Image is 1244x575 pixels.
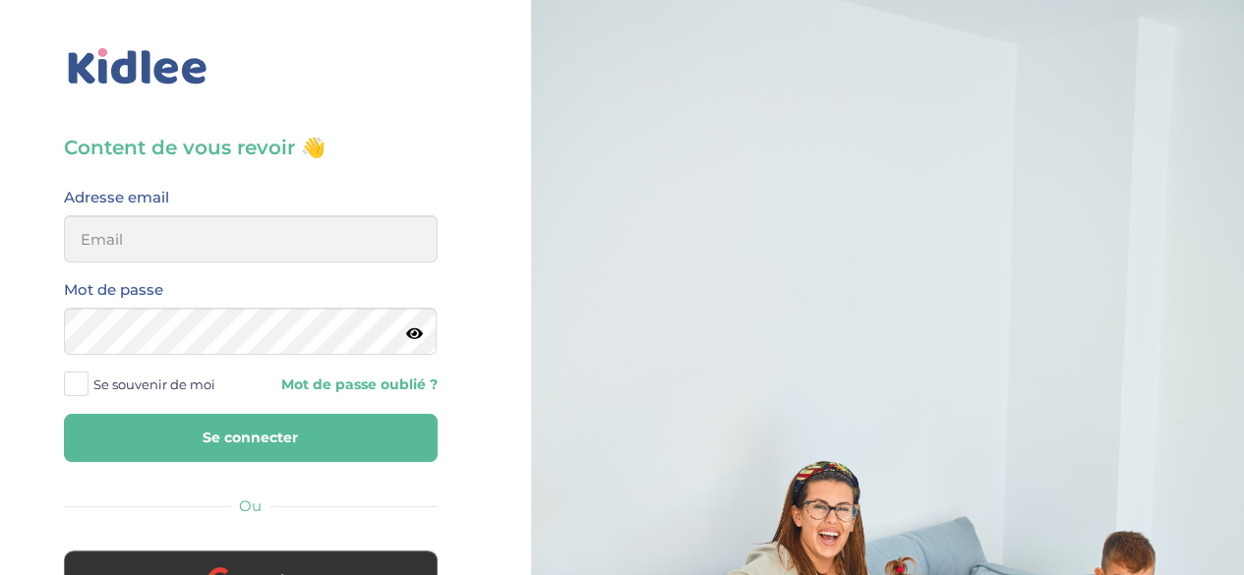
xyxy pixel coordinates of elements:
[64,215,438,262] input: Email
[64,134,438,161] h3: Content de vous revoir 👋
[64,185,169,210] label: Adresse email
[266,375,438,394] a: Mot de passe oublié ?
[239,496,262,515] span: Ou
[64,44,211,89] img: logo_kidlee_bleu
[93,372,215,397] span: Se souvenir de moi
[64,414,438,462] button: Se connecter
[64,277,163,303] label: Mot de passe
